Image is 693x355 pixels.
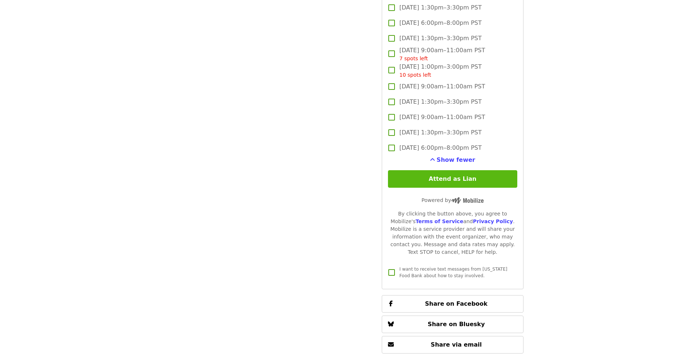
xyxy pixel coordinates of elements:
[430,156,475,164] button: See more timeslots
[399,34,481,43] span: [DATE] 1:30pm–3:30pm PST
[382,316,523,333] button: Share on Bluesky
[382,336,523,354] button: Share via email
[428,321,485,328] span: Share on Bluesky
[388,210,517,256] div: By clicking the button above, you agree to Mobilize's and . Mobilize is a service provider and wi...
[388,170,517,188] button: Attend as Lian
[382,295,523,313] button: Share on Facebook
[451,197,484,204] img: Powered by Mobilize
[473,218,513,224] a: Privacy Policy
[399,56,428,61] span: 7 spots left
[399,144,481,152] span: [DATE] 6:00pm–8:00pm PST
[399,128,481,137] span: [DATE] 1:30pm–3:30pm PST
[399,98,481,106] span: [DATE] 1:30pm–3:30pm PST
[399,82,485,91] span: [DATE] 9:00am–11:00am PST
[399,62,481,79] span: [DATE] 1:00pm–3:00pm PST
[399,19,481,27] span: [DATE] 6:00pm–8:00pm PST
[399,72,431,78] span: 10 spots left
[399,46,485,62] span: [DATE] 9:00am–11:00am PST
[431,341,482,348] span: Share via email
[399,267,507,278] span: I want to receive text messages from [US_STATE] Food Bank about how to stay involved.
[415,218,463,224] a: Terms of Service
[437,156,475,163] span: Show fewer
[422,197,484,203] span: Powered by
[425,300,487,307] span: Share on Facebook
[399,113,485,122] span: [DATE] 9:00am–11:00am PST
[399,3,481,12] span: [DATE] 1:30pm–3:30pm PST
